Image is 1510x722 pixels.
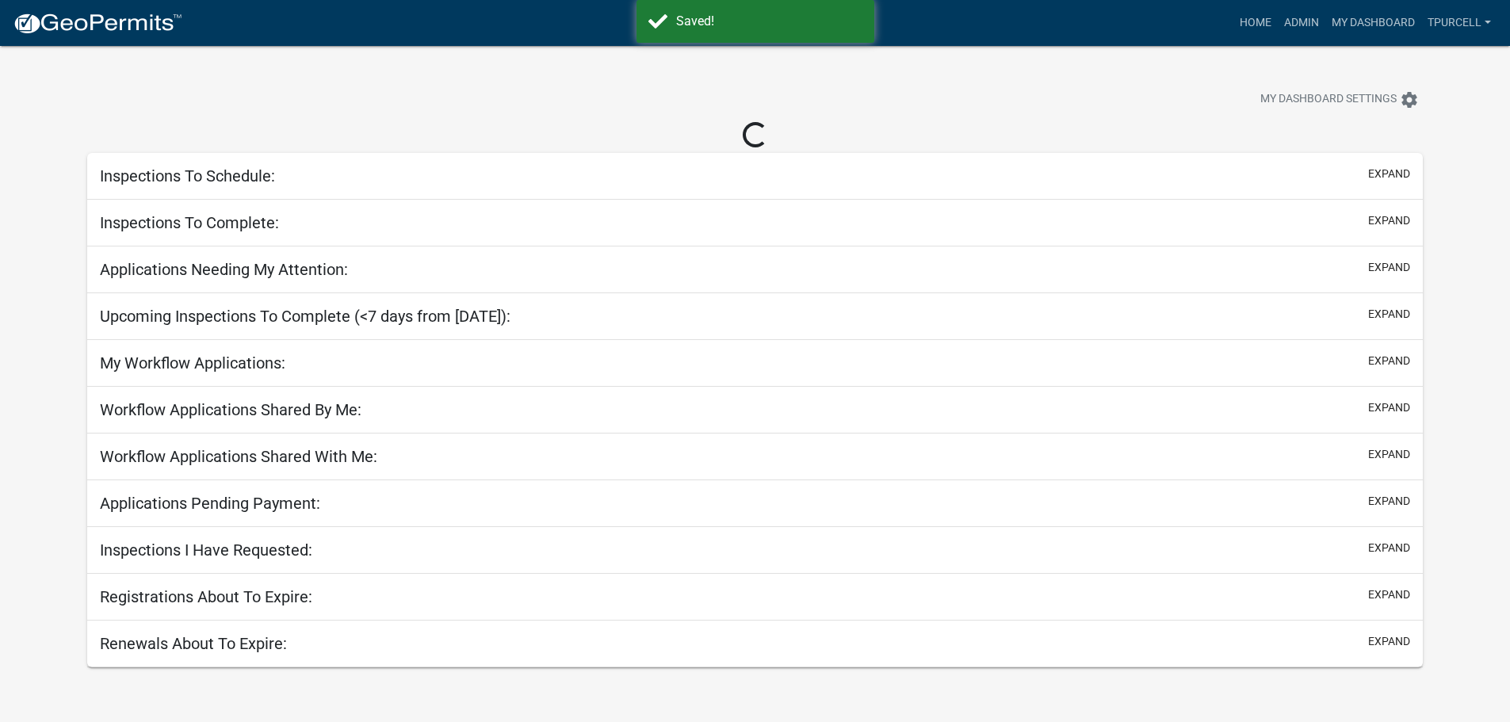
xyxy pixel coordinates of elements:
[1368,446,1410,463] button: expand
[1368,586,1410,603] button: expand
[100,260,348,279] h5: Applications Needing My Attention:
[100,353,285,372] h5: My Workflow Applications:
[1400,90,1419,109] i: settings
[1368,633,1410,650] button: expand
[100,400,361,419] h5: Workflow Applications Shared By Me:
[1368,399,1410,416] button: expand
[1368,259,1410,276] button: expand
[100,447,377,466] h5: Workflow Applications Shared With Me:
[100,634,287,653] h5: Renewals About To Expire:
[100,587,312,606] h5: Registrations About To Expire:
[100,307,510,326] h5: Upcoming Inspections To Complete (<7 days from [DATE]):
[1368,166,1410,182] button: expand
[1368,212,1410,229] button: expand
[1248,84,1432,115] button: My Dashboard Settingssettings
[1368,540,1410,556] button: expand
[1325,8,1421,38] a: My Dashboard
[1278,8,1325,38] a: Admin
[1368,353,1410,369] button: expand
[1260,90,1397,109] span: My Dashboard Settings
[1368,493,1410,510] button: expand
[100,213,279,232] h5: Inspections To Complete:
[100,494,320,513] h5: Applications Pending Payment:
[100,166,275,185] h5: Inspections To Schedule:
[1368,306,1410,323] button: expand
[100,541,312,560] h5: Inspections I Have Requested:
[1233,8,1278,38] a: Home
[676,12,862,31] div: Saved!
[1421,8,1497,38] a: Tpurcell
